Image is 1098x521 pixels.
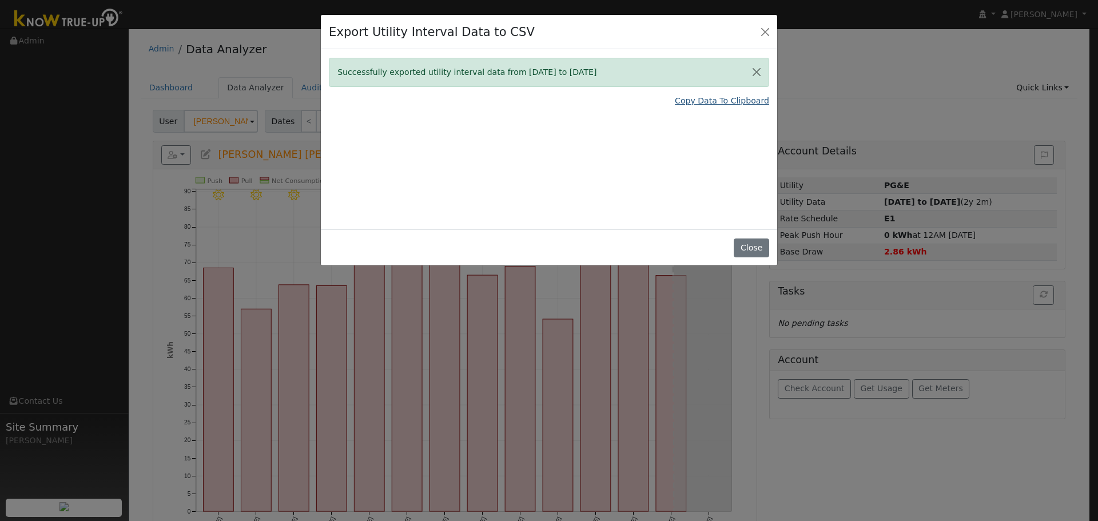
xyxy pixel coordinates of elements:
button: Close [734,238,769,258]
button: Close [745,58,769,86]
div: Successfully exported utility interval data from [DATE] to [DATE] [329,58,769,87]
button: Close [757,23,773,39]
a: Copy Data To Clipboard [675,95,769,107]
h4: Export Utility Interval Data to CSV [329,23,535,41]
